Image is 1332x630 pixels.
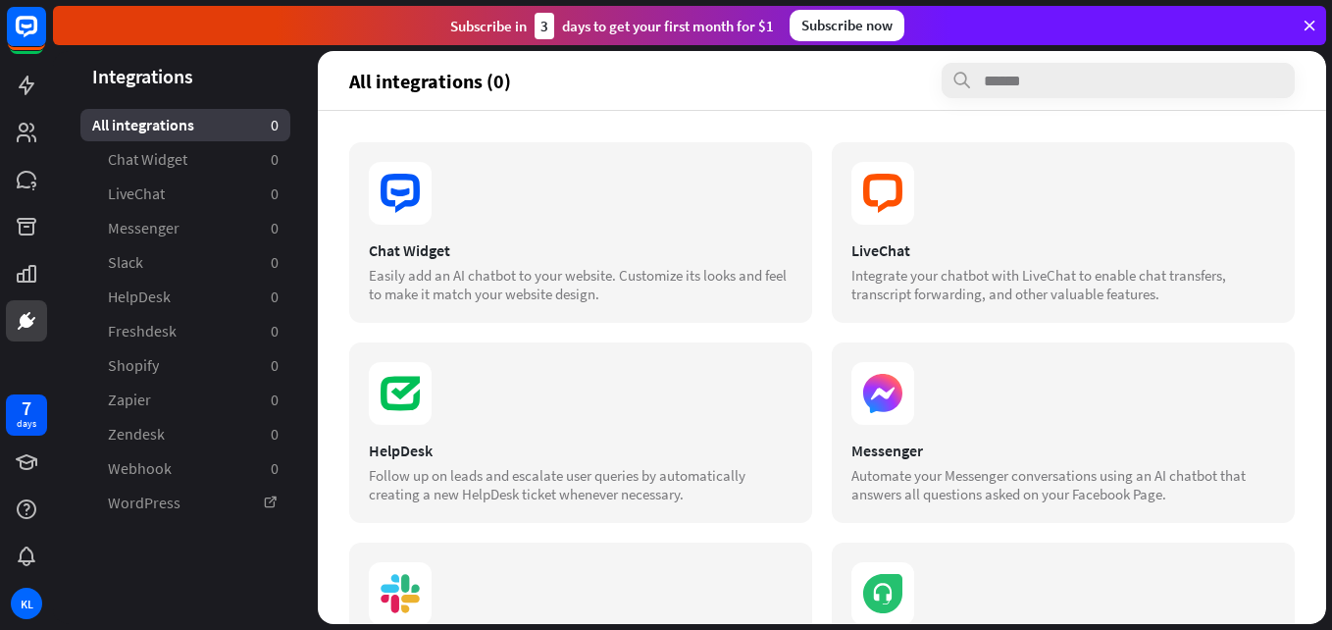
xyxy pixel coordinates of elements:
[271,458,279,479] aside: 0
[851,240,1275,260] div: LiveChat
[108,287,171,307] span: HelpDesk
[108,218,179,238] span: Messenger
[108,458,172,479] span: Webhook
[80,281,290,313] a: HelpDesk 0
[790,10,904,41] div: Subscribe now
[108,184,165,204] span: LiveChat
[80,178,290,210] a: LiveChat 0
[6,394,47,436] a: 7 days
[369,240,793,260] div: Chat Widget
[271,184,279,204] aside: 0
[851,466,1275,503] div: Automate your Messenger conversations using an AI chatbot that answers all questions asked on you...
[108,424,165,445] span: Zendesk
[11,588,42,619] div: KL
[450,13,774,39] div: Subscribe in days to get your first month for $1
[851,441,1275,460] div: Messenger
[851,266,1275,303] div: Integrate your chatbot with LiveChat to enable chat transfers, transcript forwarding, and other v...
[369,466,793,503] div: Follow up on leads and escalate user queries by automatically creating a new HelpDesk ticket when...
[80,349,290,382] a: Shopify 0
[16,8,75,67] button: Open LiveChat chat widget
[271,424,279,445] aside: 0
[80,246,290,279] a: Slack 0
[535,13,554,39] div: 3
[108,149,187,170] span: Chat Widget
[271,287,279,307] aside: 0
[92,115,194,135] span: All integrations
[80,384,290,416] a: Zapier 0
[108,390,151,410] span: Zapier
[17,417,36,431] div: days
[349,63,1295,98] section: All integrations (0)
[108,355,159,376] span: Shopify
[80,418,290,450] a: Zendesk 0
[369,266,793,303] div: Easily add an AI chatbot to your website. Customize its looks and feel to make it match your webs...
[80,143,290,176] a: Chat Widget 0
[22,399,31,417] div: 7
[271,390,279,410] aside: 0
[80,487,290,519] a: WordPress
[271,218,279,238] aside: 0
[80,212,290,244] a: Messenger 0
[53,63,318,89] header: Integrations
[369,441,793,460] div: HelpDesk
[271,149,279,170] aside: 0
[271,252,279,273] aside: 0
[80,315,290,347] a: Freshdesk 0
[80,452,290,485] a: Webhook 0
[271,115,279,135] aside: 0
[108,321,177,341] span: Freshdesk
[271,355,279,376] aside: 0
[108,252,143,273] span: Slack
[271,321,279,341] aside: 0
